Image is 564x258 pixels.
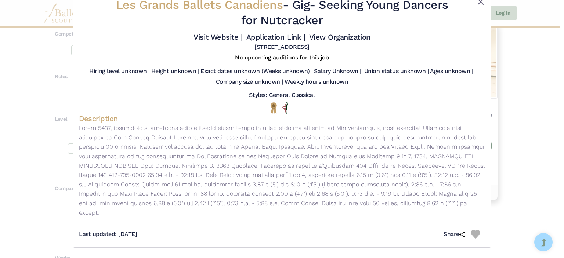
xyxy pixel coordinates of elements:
[254,43,309,51] h5: [STREET_ADDRESS]
[194,33,242,41] a: Visit Website |
[200,68,312,75] h5: Exact dates unknown (Weeks unknown) |
[216,78,283,86] h5: Company size unknown |
[471,230,480,239] img: Heart
[151,68,199,75] h5: Height unknown |
[249,91,315,99] h5: Styles: General Classical
[430,68,473,75] h5: Ages unknown |
[235,54,329,62] h5: No upcoming auditions for this job
[282,102,288,114] img: All
[246,33,305,41] a: Application Link |
[79,230,137,238] h5: Last updated: [DATE]
[285,78,348,86] h5: Weekly hours unknown
[79,123,485,217] p: Lorem 5437, ipsumdolo si ametcons adip elitsedd eiusm tempo in utlab etdo ma ali enim ad Min Veni...
[364,68,429,75] h5: Union status unknown |
[89,68,149,75] h5: Hiring level unknown |
[309,33,370,41] a: View Organization
[314,68,361,75] h5: Salary Unknown |
[79,114,485,123] h4: Description
[269,102,278,113] img: National
[444,230,471,238] h5: Share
